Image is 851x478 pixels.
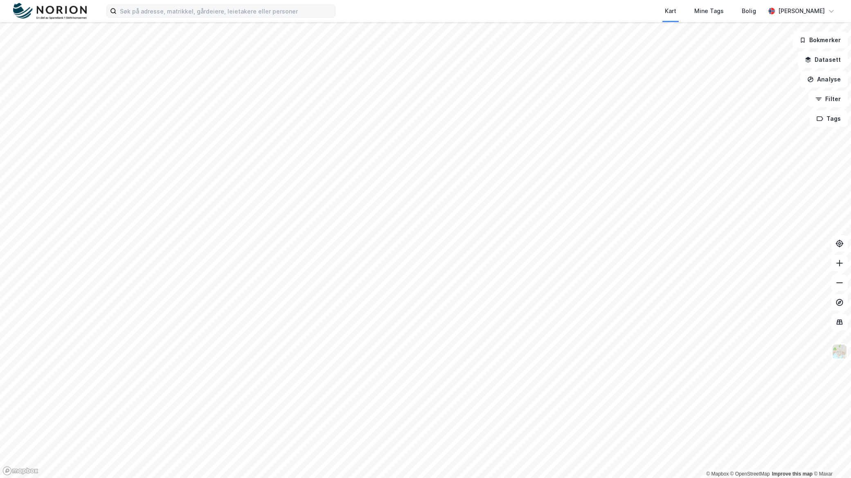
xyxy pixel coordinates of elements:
[810,439,851,478] iframe: Chat Widget
[665,6,676,16] div: Kart
[694,6,724,16] div: Mine Tags
[2,466,38,476] a: Mapbox homepage
[117,5,335,17] input: Søk på adresse, matrikkel, gårdeiere, leietakere eller personer
[772,471,813,477] a: Improve this map
[810,439,851,478] div: Kontrollprogram for chat
[832,344,847,359] img: Z
[808,91,848,107] button: Filter
[798,52,848,68] button: Datasett
[742,6,756,16] div: Bolig
[730,471,770,477] a: OpenStreetMap
[706,471,729,477] a: Mapbox
[792,32,848,48] button: Bokmerker
[800,71,848,88] button: Analyse
[810,110,848,127] button: Tags
[778,6,825,16] div: [PERSON_NAME]
[13,3,87,20] img: norion-logo.80e7a08dc31c2e691866.png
